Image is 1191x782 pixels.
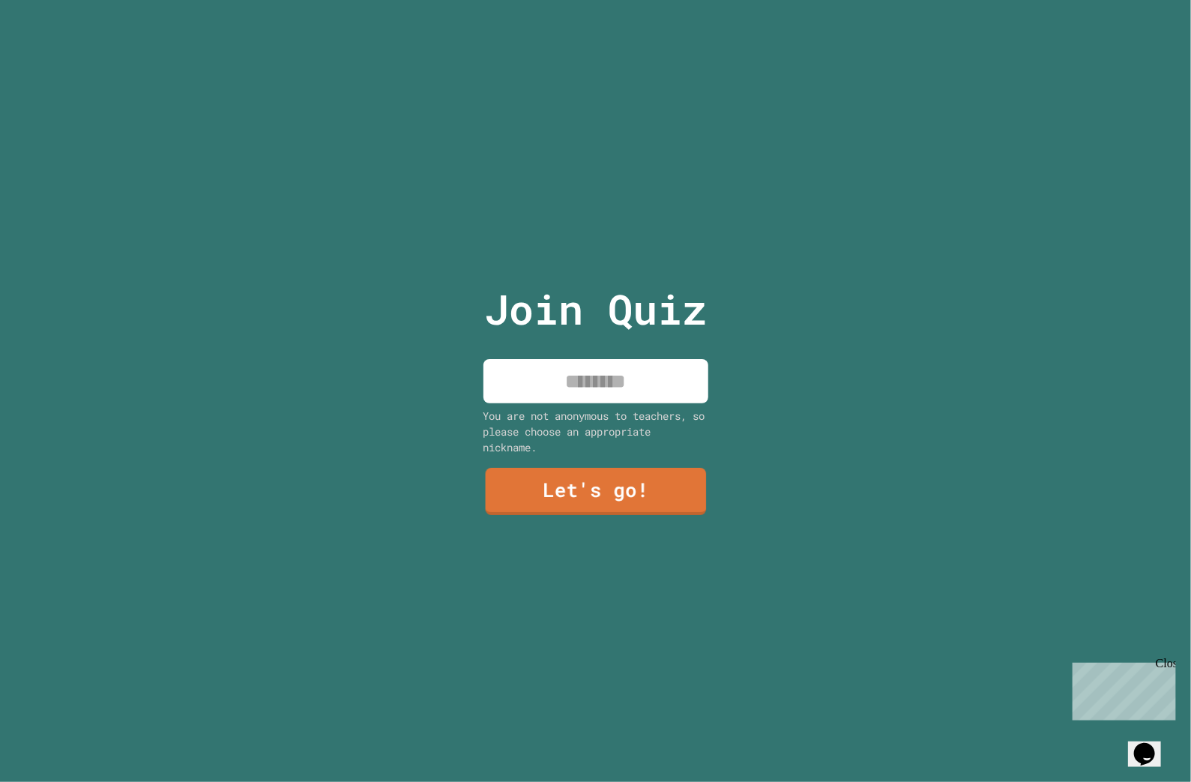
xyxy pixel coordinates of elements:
iframe: chat widget [1067,657,1176,721]
p: Join Quiz [484,278,707,340]
div: You are not anonymous to teachers, so please choose an appropriate nickname. [483,408,708,455]
a: Let's go! [485,468,706,515]
iframe: chat widget [1128,722,1176,767]
div: Chat with us now!Close [6,6,103,95]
